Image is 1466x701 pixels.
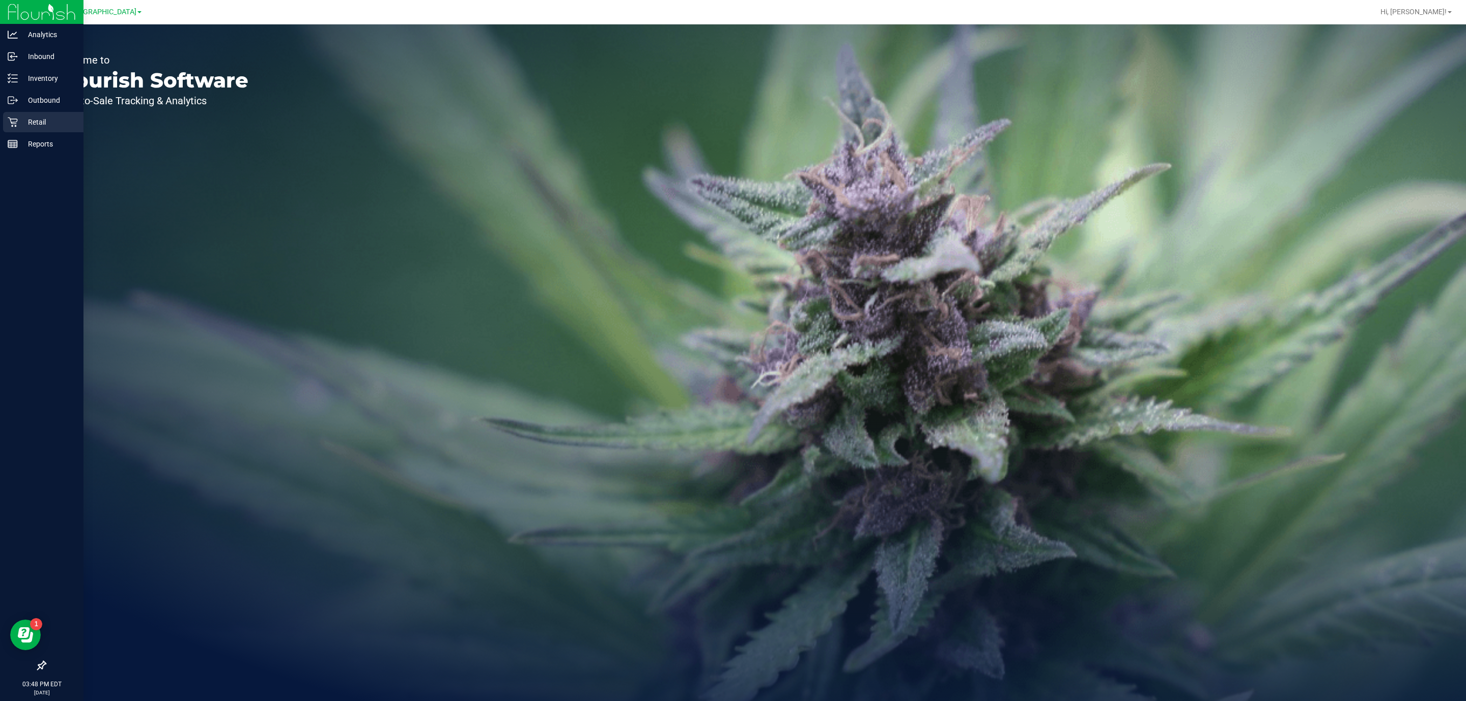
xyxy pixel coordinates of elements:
[8,51,18,62] inline-svg: Inbound
[5,680,79,689] p: 03:48 PM EDT
[18,72,79,84] p: Inventory
[55,96,248,106] p: Seed-to-Sale Tracking & Analytics
[55,70,248,91] p: Flourish Software
[18,28,79,41] p: Analytics
[55,55,248,65] p: Welcome to
[18,50,79,63] p: Inbound
[10,620,41,650] iframe: Resource center
[30,618,42,630] iframe: Resource center unread badge
[67,8,136,16] span: [GEOGRAPHIC_DATA]
[8,73,18,83] inline-svg: Inventory
[18,94,79,106] p: Outbound
[8,95,18,105] inline-svg: Outbound
[5,689,79,696] p: [DATE]
[18,138,79,150] p: Reports
[8,139,18,149] inline-svg: Reports
[8,117,18,127] inline-svg: Retail
[1380,8,1447,16] span: Hi, [PERSON_NAME]!
[8,30,18,40] inline-svg: Analytics
[18,116,79,128] p: Retail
